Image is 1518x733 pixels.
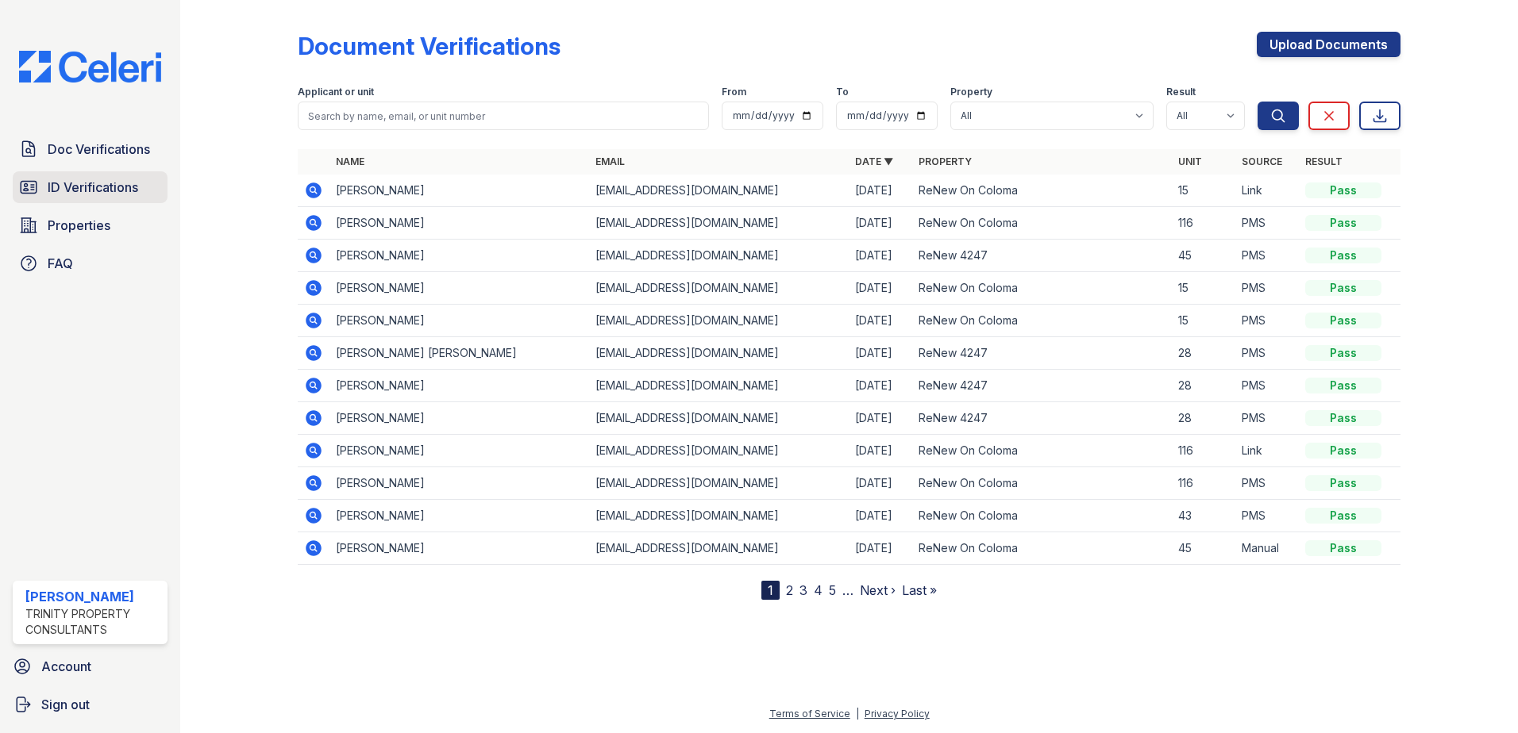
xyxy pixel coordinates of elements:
[912,402,1172,435] td: ReNew 4247
[1305,345,1381,361] div: Pass
[814,582,823,598] a: 4
[1172,337,1235,370] td: 28
[1172,435,1235,467] td: 116
[48,178,138,197] span: ID Verifications
[6,51,174,83] img: CE_Logo_Blue-a8612792a0a2168367f1c8372b55b34899dd931a85d93a1a3d3e32e68fde9ad4.png
[1235,305,1299,337] td: PMS
[13,171,168,203] a: ID Verifications
[329,272,589,305] td: [PERSON_NAME]
[1172,305,1235,337] td: 15
[48,254,73,273] span: FAQ
[1178,155,1202,167] a: Unit
[849,532,912,565] td: [DATE]
[589,272,849,305] td: [EMAIL_ADDRESS][DOMAIN_NAME]
[799,582,807,598] a: 3
[1305,313,1381,328] div: Pass
[849,435,912,467] td: [DATE]
[912,337,1172,370] td: ReNew 4247
[329,402,589,435] td: [PERSON_NAME]
[912,272,1172,305] td: ReNew On Coloma
[849,467,912,500] td: [DATE]
[1172,240,1235,272] td: 45
[298,32,561,60] div: Document Verifications
[329,337,589,370] td: [PERSON_NAME] [PERSON_NAME]
[329,305,589,337] td: [PERSON_NAME]
[912,175,1172,207] td: ReNew On Coloma
[1305,410,1381,426] div: Pass
[589,402,849,435] td: [EMAIL_ADDRESS][DOMAIN_NAME]
[329,467,589,500] td: [PERSON_NAME]
[589,435,849,467] td: [EMAIL_ADDRESS][DOMAIN_NAME]
[1305,540,1381,556] div: Pass
[329,370,589,402] td: [PERSON_NAME]
[6,650,174,682] a: Account
[13,209,168,241] a: Properties
[1305,280,1381,296] div: Pass
[855,155,893,167] a: Date ▼
[1235,175,1299,207] td: Link
[1235,532,1299,565] td: Manual
[912,500,1172,532] td: ReNew On Coloma
[48,216,110,235] span: Properties
[41,657,91,676] span: Account
[1257,32,1400,57] a: Upload Documents
[329,175,589,207] td: [PERSON_NAME]
[912,370,1172,402] td: ReNew 4247
[589,207,849,240] td: [EMAIL_ADDRESS][DOMAIN_NAME]
[13,133,168,165] a: Doc Verifications
[849,207,912,240] td: [DATE]
[849,305,912,337] td: [DATE]
[1235,207,1299,240] td: PMS
[589,240,849,272] td: [EMAIL_ADDRESS][DOMAIN_NAME]
[912,240,1172,272] td: ReNew 4247
[589,337,849,370] td: [EMAIL_ADDRESS][DOMAIN_NAME]
[849,272,912,305] td: [DATE]
[298,102,709,130] input: Search by name, email, or unit number
[1305,182,1381,198] div: Pass
[1172,532,1235,565] td: 45
[13,248,168,279] a: FAQ
[912,207,1172,240] td: ReNew On Coloma
[25,606,161,638] div: Trinity Property Consultants
[589,500,849,532] td: [EMAIL_ADDRESS][DOMAIN_NAME]
[912,305,1172,337] td: ReNew On Coloma
[1235,467,1299,500] td: PMS
[1172,402,1235,435] td: 28
[595,155,625,167] a: Email
[849,370,912,402] td: [DATE]
[722,86,746,98] label: From
[860,582,896,598] a: Next ›
[1305,378,1381,393] div: Pass
[1305,475,1381,491] div: Pass
[1305,215,1381,231] div: Pass
[849,500,912,532] td: [DATE]
[1305,443,1381,459] div: Pass
[849,402,912,435] td: [DATE]
[329,207,589,240] td: [PERSON_NAME]
[329,435,589,467] td: [PERSON_NAME]
[842,581,853,600] span: …
[25,587,161,606] div: [PERSON_NAME]
[1242,155,1282,167] a: Source
[1235,435,1299,467] td: Link
[298,86,374,98] label: Applicant or unit
[1172,467,1235,500] td: 116
[902,582,937,598] a: Last »
[1235,370,1299,402] td: PMS
[1305,508,1381,524] div: Pass
[589,370,849,402] td: [EMAIL_ADDRESS][DOMAIN_NAME]
[849,240,912,272] td: [DATE]
[329,532,589,565] td: [PERSON_NAME]
[41,695,90,714] span: Sign out
[589,305,849,337] td: [EMAIL_ADDRESS][DOMAIN_NAME]
[1235,272,1299,305] td: PMS
[912,467,1172,500] td: ReNew On Coloma
[912,435,1172,467] td: ReNew On Coloma
[1172,370,1235,402] td: 28
[1235,337,1299,370] td: PMS
[1172,500,1235,532] td: 43
[589,467,849,500] td: [EMAIL_ADDRESS][DOMAIN_NAME]
[761,581,780,600] div: 1
[1172,207,1235,240] td: 116
[769,708,850,720] a: Terms of Service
